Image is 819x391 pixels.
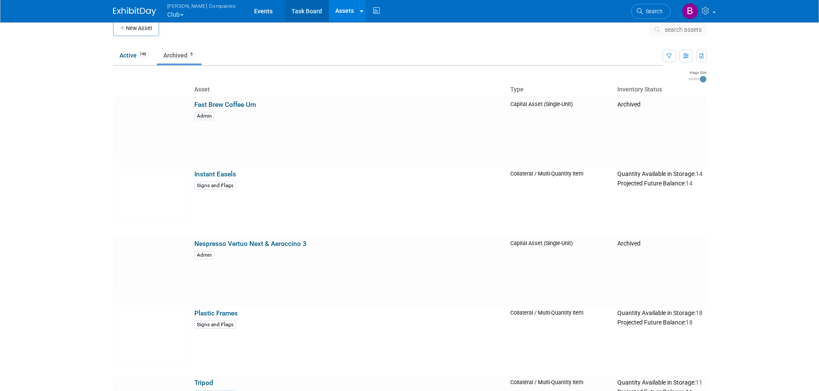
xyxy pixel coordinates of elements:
[137,51,149,58] span: 146
[194,251,215,259] div: Admin
[194,321,236,329] div: Signs and Flags
[688,70,706,75] div: Image Size
[617,240,702,248] div: Archived
[617,309,702,317] div: Quantity Available in Storage:
[194,240,307,248] a: Nespresso Vertuo Next & Aeroccino 3
[507,167,614,236] td: Collateral / Multi-Quantity Item
[617,178,702,188] div: Projected Future Balance:
[113,47,155,64] a: Active146
[682,3,698,19] img: Barbara Brzezinska
[194,309,238,317] a: Plastic Frames
[507,236,614,306] td: Capital Asset (Single-Unit)
[507,306,614,376] td: Collateral / Multi-Quantity Item
[194,182,236,190] div: Signs and Flags
[507,82,614,97] th: Type
[194,101,256,109] a: Fast Brew Coffee Urn
[643,8,663,15] span: Search
[696,170,702,177] span: 14
[617,317,702,327] div: Projected Future Balance:
[696,309,702,316] span: 18
[191,82,507,97] th: Asset
[696,379,702,386] span: 11
[686,319,693,326] span: 18
[617,379,702,387] div: Quantity Available in Storage:
[157,47,202,64] a: Archived6
[665,26,702,33] span: search assets
[194,170,236,178] a: Instant Easels
[167,1,236,10] span: [PERSON_NAME] Companies
[194,379,213,387] a: Tripod
[617,101,702,109] div: Archived
[113,7,156,16] img: ExhibitDay
[113,21,159,36] button: New Asset
[617,170,702,178] div: Quantity Available in Storage:
[188,51,195,58] span: 6
[194,112,215,120] div: Admin
[686,180,693,187] span: 14
[507,97,614,167] td: Capital Asset (Single-Unit)
[631,4,671,19] a: Search
[650,23,706,36] button: search assets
